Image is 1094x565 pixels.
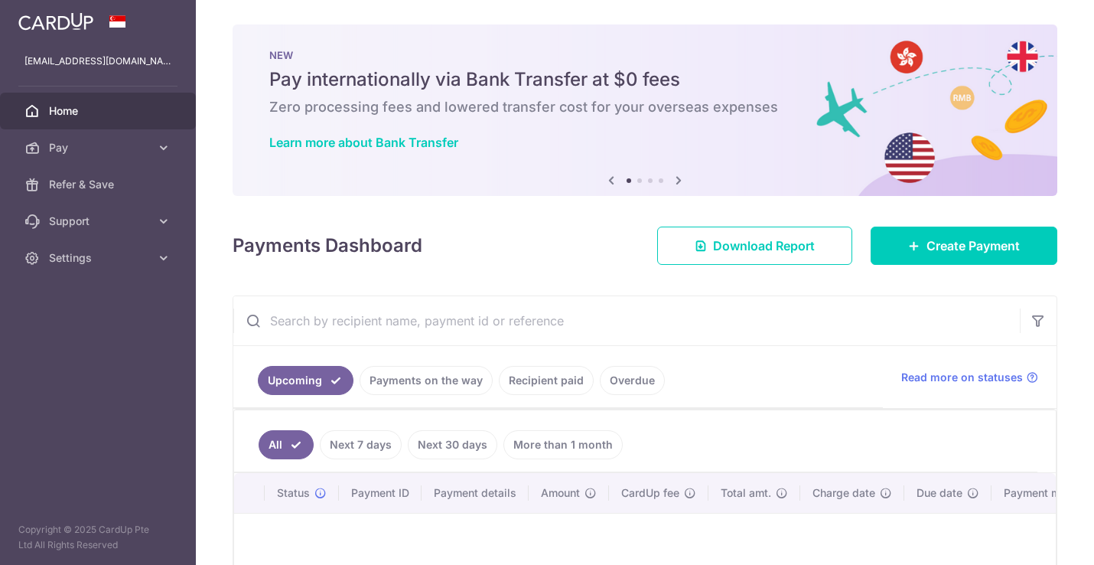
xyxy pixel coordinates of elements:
a: Next 7 days [320,430,402,459]
span: CardUp fee [621,485,679,501]
a: Create Payment [871,227,1057,265]
a: Upcoming [258,366,353,395]
h4: Payments Dashboard [233,232,422,260]
span: Pay [49,140,150,155]
a: Recipient paid [499,366,594,395]
a: Overdue [600,366,665,395]
span: Create Payment [926,237,1020,255]
span: Refer & Save [49,177,150,192]
span: Due date [917,485,962,501]
span: Total amt. [721,485,771,501]
span: Status [277,485,310,501]
a: More than 1 month [503,430,623,459]
span: Download Report [713,237,815,255]
th: Payment details [422,473,529,513]
a: Download Report [657,227,852,265]
input: Search by recipient name, payment id or reference [233,296,1020,345]
img: Bank transfer banner [233,24,1057,196]
img: CardUp [18,12,93,31]
a: Read more on statuses [901,370,1038,385]
h5: Pay internationally via Bank Transfer at $0 fees [269,67,1021,92]
span: Settings [49,250,150,266]
th: Payment ID [339,473,422,513]
p: [EMAIL_ADDRESS][DOMAIN_NAME] [24,54,171,69]
span: Charge date [812,485,875,501]
span: Read more on statuses [901,370,1023,385]
a: Next 30 days [408,430,497,459]
a: All [259,430,314,459]
span: Support [49,214,150,229]
span: Home [49,103,150,119]
p: NEW [269,49,1021,61]
a: Learn more about Bank Transfer [269,135,458,150]
a: Payments on the way [360,366,493,395]
h6: Zero processing fees and lowered transfer cost for your overseas expenses [269,98,1021,116]
span: Amount [541,485,580,501]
